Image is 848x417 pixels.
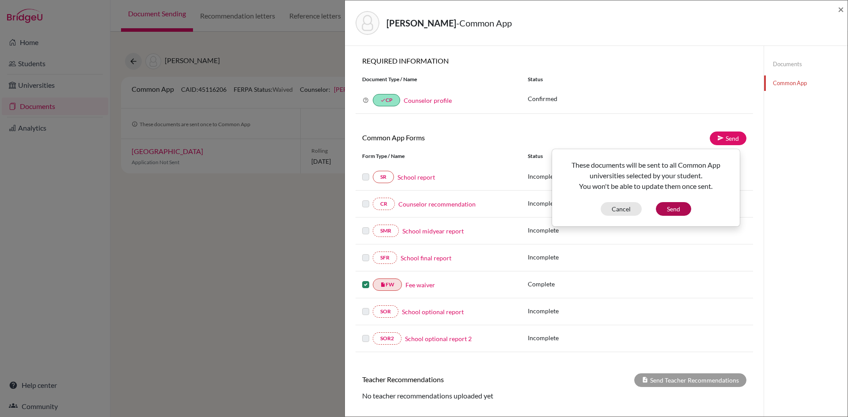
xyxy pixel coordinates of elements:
a: doneCP [373,94,400,106]
a: Counselor profile [404,97,452,104]
div: Document Type / Name [356,75,521,83]
i: insert_drive_file [380,282,386,287]
a: CR [373,198,395,210]
a: School final report [401,253,451,263]
a: School midyear report [402,226,464,236]
a: Counselor recommendation [398,199,476,209]
a: Common App [764,75,848,91]
strong: [PERSON_NAME] [386,18,456,28]
div: Send Teacher Recommendations [634,373,746,387]
a: SR [373,171,394,183]
p: Complete [528,279,619,289]
h6: REQUIRED INFORMATION [356,56,753,65]
p: These documents will be sent to all Common App universities selected by your student. You won't b... [559,160,733,192]
p: Incomplete [528,225,619,235]
a: Fee waiver [405,280,435,289]
span: - Common App [456,18,512,28]
a: SOR [373,305,398,318]
p: Incomplete [528,333,619,342]
i: done [380,98,386,103]
div: No teacher recommendations uploaded yet [356,391,753,401]
div: Send [552,149,740,227]
p: Incomplete [528,306,619,316]
div: Status [528,152,619,160]
a: SMR [373,225,399,237]
a: School optional report 2 [405,334,472,343]
span: × [838,3,844,15]
h6: Teacher Recommendations [356,375,554,383]
a: Send [710,131,746,145]
button: Close [838,4,844,15]
p: Confirmed [528,94,746,103]
a: School report [397,173,435,182]
a: SOR2 [373,332,401,345]
a: insert_drive_fileFW [373,278,402,291]
h6: Common App Forms [356,133,554,142]
a: Documents [764,56,848,72]
p: Incomplete [528,172,619,181]
p: Incomplete [528,199,619,208]
button: Send [656,202,691,216]
a: SFR [373,252,397,264]
p: Incomplete [528,252,619,262]
a: School optional report [402,307,464,316]
div: Status [521,75,753,83]
button: Cancel [601,202,642,216]
div: Form Type / Name [356,152,521,160]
